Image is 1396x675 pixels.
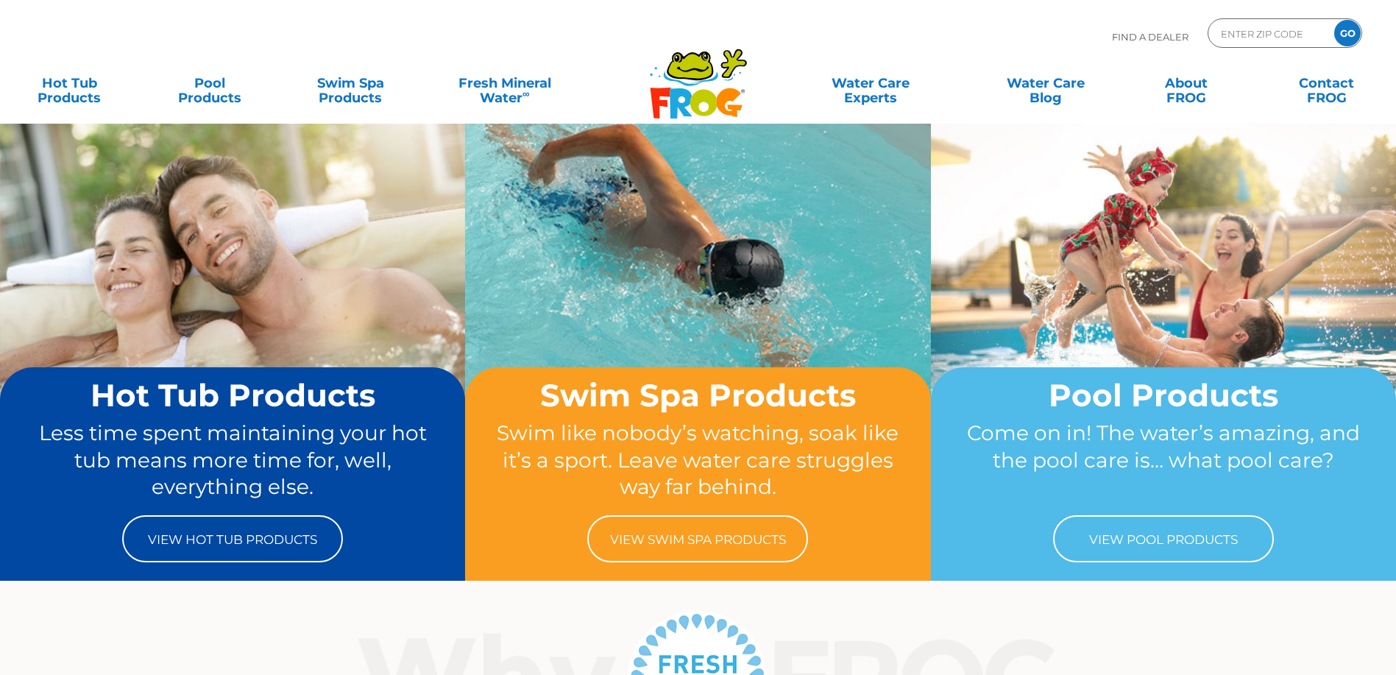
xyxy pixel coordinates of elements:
[959,378,1368,412] h2: Pool Products
[28,420,437,501] p: Less time spent maintaining your hot tub means more time for, well, everything else.
[296,68,405,98] a: Swim SpaProducts
[493,378,902,412] h2: Swim Spa Products
[931,123,1396,470] img: home-banner-pool-short
[493,420,902,501] p: Swim like nobody’s watching, soak like it’s a sport. Leave water care struggles way far behind.
[1131,68,1241,98] a: AboutFROG
[465,123,930,470] img: home-banner-swim-spa-short
[436,68,573,98] a: Fresh MineralWater∞
[959,420,1368,501] p: Come on in! The water’s amazing, and the pool care is… what pool care?
[122,515,343,562] a: View Hot Tub Products
[28,378,437,412] h2: Hot Tub Products
[522,88,530,99] sup: ∞
[1053,515,1274,562] a: View Pool Products
[1112,18,1188,55] p: Find A Dealer
[155,68,265,98] a: PoolProducts
[587,515,808,562] a: View Swim Spa Products
[782,68,960,98] a: Water CareExperts
[15,68,124,98] a: Hot TubProducts
[991,68,1100,98] a: Water CareBlog
[1272,68,1381,98] a: ContactFROG
[1334,20,1361,46] input: GO
[642,29,755,119] img: Frog Products Logo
